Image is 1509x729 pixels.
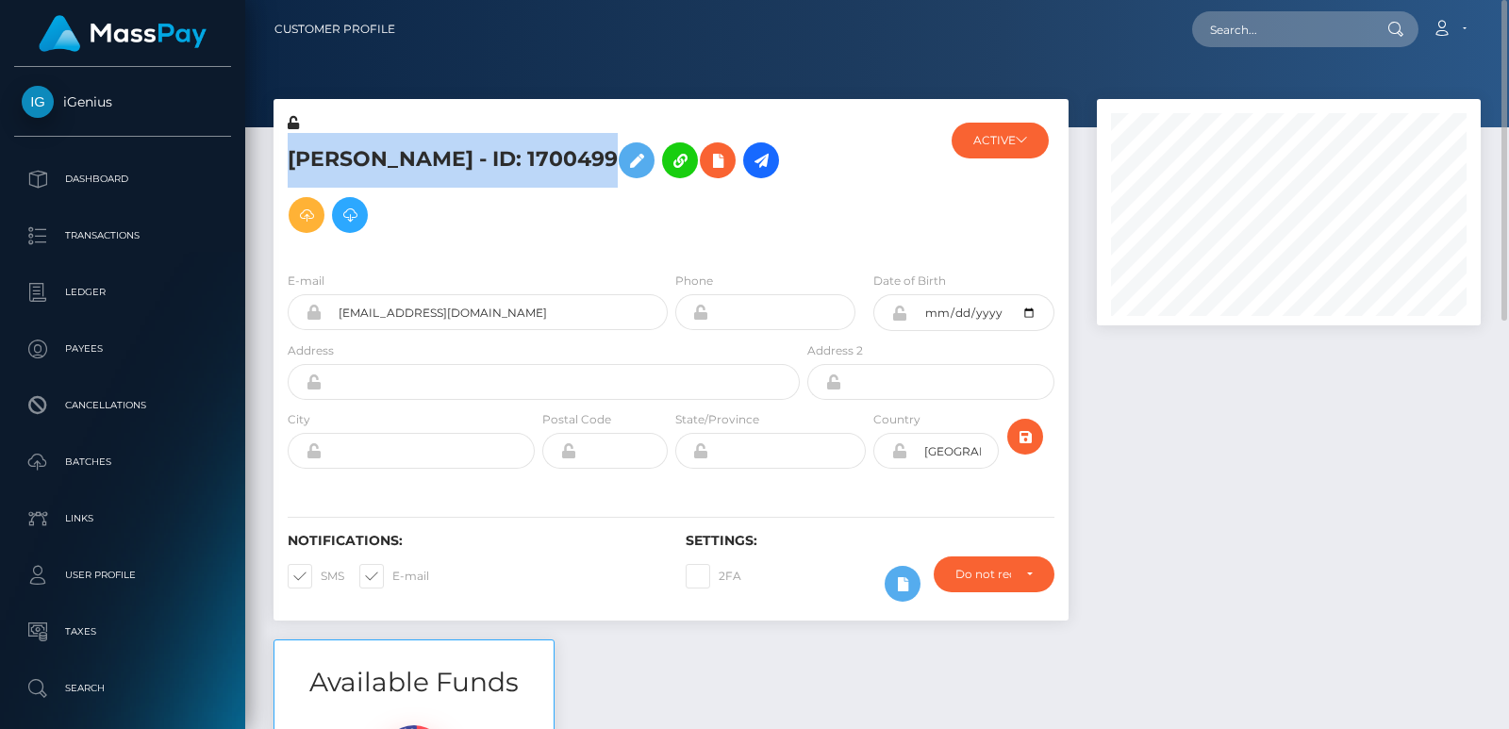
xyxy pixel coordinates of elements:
[22,278,224,307] p: Ledger
[22,335,224,363] p: Payees
[359,564,429,588] label: E-mail
[743,142,779,178] a: Initiate Payout
[22,505,224,533] p: Links
[274,664,554,701] h3: Available Funds
[288,133,789,242] h5: [PERSON_NAME] - ID: 1700499
[686,533,1055,549] h6: Settings:
[542,411,611,428] label: Postal Code
[274,9,395,49] a: Customer Profile
[14,156,231,203] a: Dashboard
[14,608,231,655] a: Taxes
[934,556,1054,592] button: Do not require
[14,93,231,110] span: iGenius
[22,561,224,589] p: User Profile
[288,411,310,428] label: City
[955,567,1011,582] div: Do not require
[686,564,741,588] label: 2FA
[675,411,759,428] label: State/Province
[288,564,344,588] label: SMS
[14,325,231,373] a: Payees
[22,165,224,193] p: Dashboard
[14,665,231,712] a: Search
[873,273,946,290] label: Date of Birth
[288,273,324,290] label: E-mail
[873,411,920,428] label: Country
[22,86,54,118] img: iGenius
[952,123,1049,158] button: ACTIVE
[14,552,231,599] a: User Profile
[22,391,224,420] p: Cancellations
[807,342,863,359] label: Address 2
[14,269,231,316] a: Ledger
[14,382,231,429] a: Cancellations
[14,212,231,259] a: Transactions
[1192,11,1369,47] input: Search...
[22,618,224,646] p: Taxes
[14,495,231,542] a: Links
[22,448,224,476] p: Batches
[675,273,713,290] label: Phone
[22,222,224,250] p: Transactions
[39,15,207,52] img: MassPay Logo
[22,674,224,703] p: Search
[14,439,231,486] a: Batches
[288,342,334,359] label: Address
[288,533,657,549] h6: Notifications:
